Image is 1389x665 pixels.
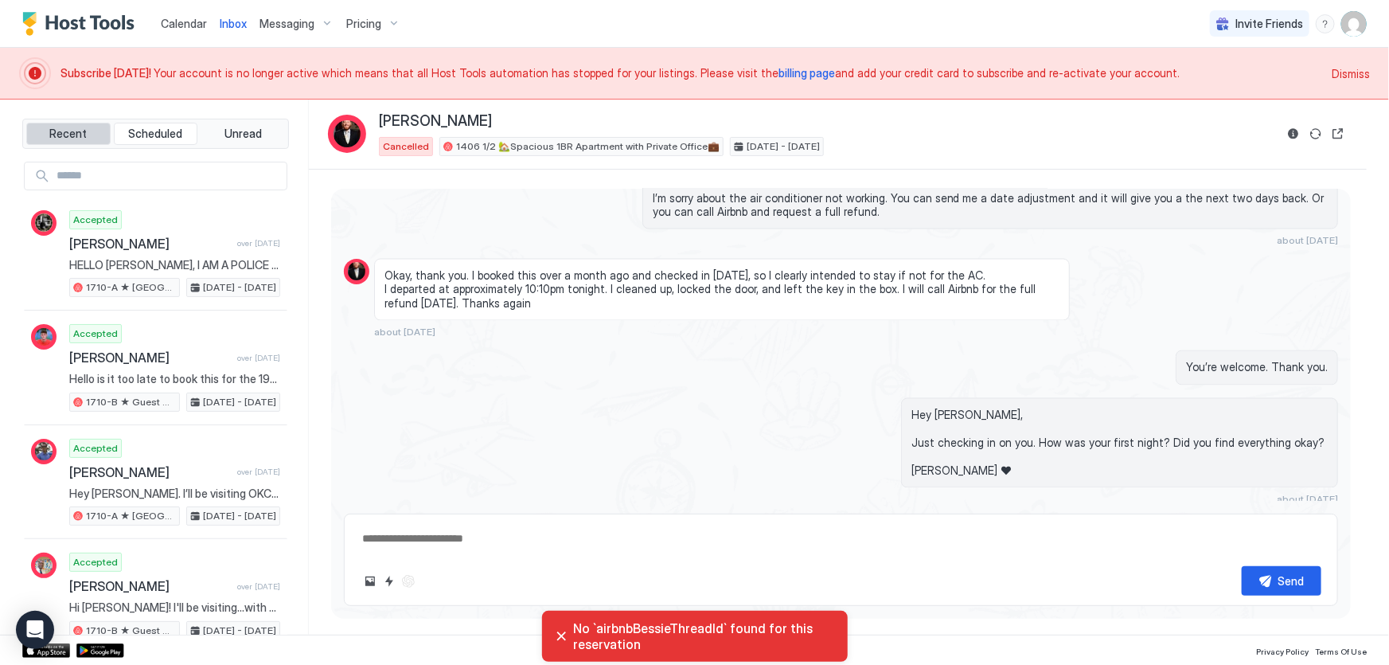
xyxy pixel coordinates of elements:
[22,12,142,36] a: Host Tools Logo
[1278,573,1305,589] div: Send
[237,353,280,363] span: over [DATE]
[201,123,285,145] button: Unread
[86,509,176,523] span: 1710-A ★ [GEOGRAPHIC_DATA] ★ Walkable80 ★ WIFI ★
[237,238,280,248] span: over [DATE]
[203,280,276,295] span: [DATE] - [DATE]
[69,372,280,386] span: Hello is it too late to book this for the 19th-21st? I’m coming to Okc on a work trip and have a ...
[220,17,247,30] span: Inbox
[1277,493,1338,505] span: about [DATE]
[1235,17,1303,31] span: Invite Friends
[1329,124,1348,143] button: Open reservation
[1316,14,1335,33] div: menu
[69,600,280,615] span: Hi [PERSON_NAME]! I'll be visiting...with my 3 kids for the week. We're from [US_STATE][GEOGRAPHI...
[22,119,289,149] div: tab-group
[73,441,118,456] span: Accepted
[129,127,183,141] span: Scheduled
[220,15,247,32] a: Inbox
[16,611,54,649] div: Open Intercom Messenger
[69,258,280,272] span: HELLO [PERSON_NAME], I AM A POLICE OFFICER IN DOWNTOWN [GEOGRAPHIC_DATA] AND WAS NEEDING A CLEAN ...
[911,409,1328,479] span: Hey [PERSON_NAME], Just checking in on you. How was your first night? Did you find everything oka...
[60,66,1322,80] span: Your account is no longer active which means that all Host Tools automation has stopped for your ...
[60,66,154,80] span: Subscribe [DATE]!
[346,17,381,31] span: Pricing
[361,572,380,591] button: Upload image
[203,509,276,523] span: [DATE] - [DATE]
[50,162,287,190] input: Input Field
[73,555,118,569] span: Accepted
[203,395,276,409] span: [DATE] - [DATE]
[1332,65,1370,82] div: Dismiss
[456,139,720,154] span: 1406 1/2 🏡Spacious 1BR Apartment with Private Office💼
[237,467,280,477] span: over [DATE]
[73,213,118,227] span: Accepted
[379,112,492,131] span: [PERSON_NAME]
[747,139,820,154] span: [DATE] - [DATE]
[69,578,231,594] span: [PERSON_NAME]
[653,191,1328,219] span: I’m sorry about the air conditioner not working. You can send me a date adjustment and it will gi...
[1341,11,1367,37] div: User profile
[1277,234,1338,246] span: about [DATE]
[69,236,231,252] span: [PERSON_NAME]
[778,66,835,80] a: billing page
[69,350,231,366] span: [PERSON_NAME]
[86,280,176,295] span: 1710-A ★ [GEOGRAPHIC_DATA] ★ Walkable80 ★ WIFI ★
[73,327,118,341] span: Accepted
[114,123,198,145] button: Scheduled
[237,581,280,592] span: over [DATE]
[69,464,231,480] span: [PERSON_NAME]
[161,17,207,30] span: Calendar
[1186,361,1328,375] span: You’re welcome. Thank you.
[380,572,399,591] button: Quick reply
[384,269,1059,311] span: Okay, thank you. I booked this over a month ago and checked in [DATE], so I clearly intended to s...
[86,395,176,409] span: 1710-B ★ Guest House ★ [GEOGRAPHIC_DATA] ★ FAST 100 wi-fi★
[49,127,87,141] span: Recent
[383,139,429,154] span: Cancelled
[69,487,280,501] span: Hey [PERSON_NAME]. I’ll be visiting OKC for the holidays. I’m live in [GEOGRAPHIC_DATA] but my gi...
[26,123,111,145] button: Recent
[259,17,314,31] span: Messaging
[374,326,435,338] span: about [DATE]
[1242,566,1321,596] button: Send
[224,127,262,141] span: Unread
[1284,124,1303,143] button: Reservation information
[574,620,835,652] span: No `airbnbBessieThreadId` found for this reservation
[161,15,207,32] a: Calendar
[1306,124,1325,143] button: Sync reservation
